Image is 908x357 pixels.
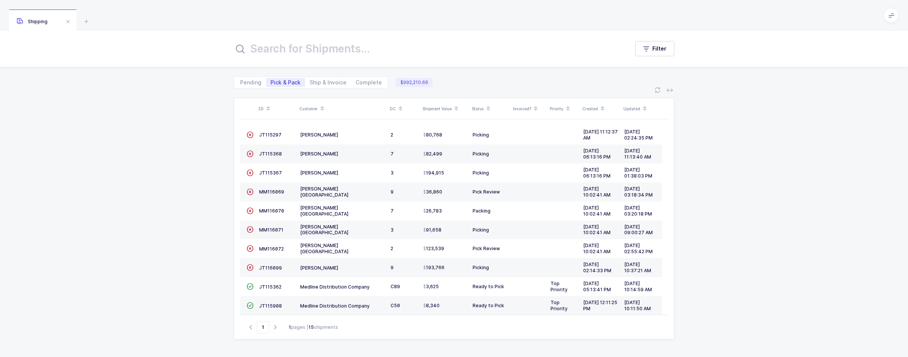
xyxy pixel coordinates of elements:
input: Search for Shipments... [234,40,620,58]
span: JT115367 [259,170,282,176]
span: 194,915 [423,170,444,176]
div: Customer [299,102,385,115]
div: Created [582,102,619,115]
span: 2 [391,132,393,138]
span: Ready to Pick [473,303,504,308]
span: [DATE] 10:14:59 AM [624,281,652,292]
span: Pick & Pack [271,80,301,85]
span:  [247,284,253,289]
span:  [247,265,253,270]
span: MM116071 [259,227,283,233]
span: Medline Distribution Company [300,284,370,290]
span: Pick Review [473,246,500,251]
span:  [247,189,253,195]
div: ID [258,102,295,115]
span: [DATE] 10:02:41 AM [583,224,611,236]
div: Updated [623,102,660,115]
span: [PERSON_NAME] [GEOGRAPHIC_DATA] [300,243,348,254]
div: pages | shipments [289,324,338,331]
span: Top Priority [550,281,568,292]
button: Filter [635,41,674,56]
span: 9 [391,189,394,195]
span: 82,499 [423,151,442,157]
span: C89 [391,284,400,289]
span: Picking [473,265,489,270]
b: 15 [308,324,314,330]
span: [DATE] 02:14:33 PM [583,262,611,273]
span: JT115908 [259,303,282,309]
span: Picking [473,170,489,176]
span: [DATE] 06:13:16 PM [583,167,611,179]
span: 123,539 [423,246,444,252]
div: Status [472,102,508,115]
div: DC [390,102,418,115]
span: Go to [257,321,269,333]
span: 7 [391,208,394,214]
span: 8,340 [423,303,440,309]
div: Invoiced? [513,102,545,115]
span: Complete [356,80,382,85]
span: 3 [391,227,394,233]
span: Ready to Pick [473,284,504,289]
span: MM116069 [259,189,284,195]
span:  [247,246,253,251]
span: Pending [240,80,261,85]
span: [DATE] 02:24:35 PM [624,129,653,141]
b: 1 [289,324,291,330]
span:  [247,227,253,232]
span: Shipping [17,19,47,24]
span: [DATE] 10:37:21 AM [624,262,651,273]
span: [PERSON_NAME] [GEOGRAPHIC_DATA] [300,205,348,217]
div: Shipment Value [422,102,467,115]
span:  [247,208,253,214]
span: 9 [391,265,394,270]
span: JT116099 [259,265,282,271]
span: [PERSON_NAME] [300,265,338,271]
span: 91,658 [423,227,441,233]
span:  [247,132,253,138]
span: [DATE] 06:13:16 PM [583,148,611,160]
span: 26,783 [423,208,442,214]
span: 3 [391,170,394,176]
span: C50 [391,303,400,308]
span: 2 [391,246,393,251]
span: [DATE] 01:38:03 PM [624,167,652,179]
span: 36,860 [423,189,442,195]
span:  [247,151,253,157]
span: MM116072 [259,246,284,252]
span: [DATE] 03:20:18 PM [624,205,652,217]
span: [DATE] 10:02:41 AM [583,186,611,198]
span: [DATE] 10:11:50 AM [624,300,651,311]
span: Packing [473,208,490,214]
span: [DATE] 09:00:27 AM [624,224,653,236]
span: Filter [652,45,666,52]
span: [DATE] 02:55:42 PM [624,243,653,254]
span: Picking [473,227,489,233]
span: Medline Distribution Company [300,303,370,309]
span: Picking [473,151,489,157]
span: [DATE] 12:11:25 PM [583,300,617,311]
span: [PERSON_NAME] [GEOGRAPHIC_DATA] [300,186,348,198]
span: [DATE] 10:02:41 AM [583,205,611,217]
span: 7 [391,151,394,157]
span: JT115362 [259,284,282,290]
span: [PERSON_NAME] [GEOGRAPHIC_DATA] [300,224,348,236]
span: [PERSON_NAME] [300,132,338,138]
span:  [247,303,253,308]
span: 3,625 [423,284,439,290]
span: JT115368 [259,151,282,157]
span: [DATE] 11:12:37 AM [583,129,618,141]
span: [DATE] 11:13:40 AM [624,148,651,160]
div: Priority [550,102,578,115]
span: 80,768 [423,132,442,138]
span: [DATE] 10:02:41 AM [583,243,611,254]
span: JT115297 [259,132,282,138]
span: 193,766 [423,265,445,271]
span: Top Priority [550,300,568,311]
span: Picking [473,132,489,138]
span: [PERSON_NAME] [300,151,338,157]
span: Ship & Invoice [310,80,346,85]
span: [PERSON_NAME] [300,170,338,176]
span: [DATE] 05:13:41 PM [583,281,611,292]
span: $992,210.66 [396,78,433,87]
